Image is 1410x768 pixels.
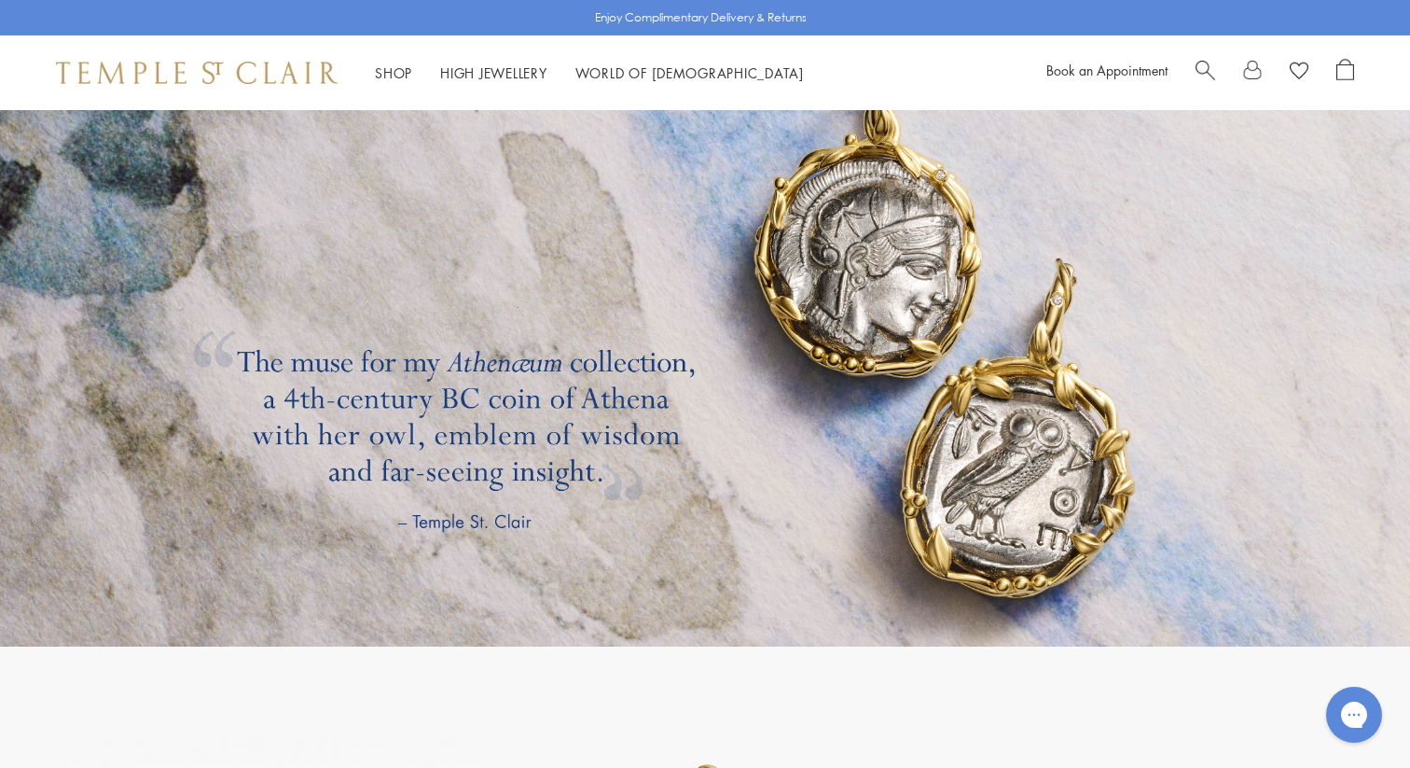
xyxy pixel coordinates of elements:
nav: Main navigation [375,62,804,85]
a: View Wishlist [1290,59,1308,87]
a: ShopShop [375,63,412,82]
img: Temple St. Clair [56,62,338,84]
iframe: Gorgias live chat messenger [1317,680,1391,749]
a: High JewelleryHigh Jewellery [440,63,547,82]
a: Book an Appointment [1046,61,1168,79]
p: Enjoy Complimentary Delivery & Returns [595,8,807,27]
a: Search [1196,59,1215,87]
a: World of [DEMOGRAPHIC_DATA]World of [DEMOGRAPHIC_DATA] [575,63,804,82]
a: Open Shopping Bag [1336,59,1354,87]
